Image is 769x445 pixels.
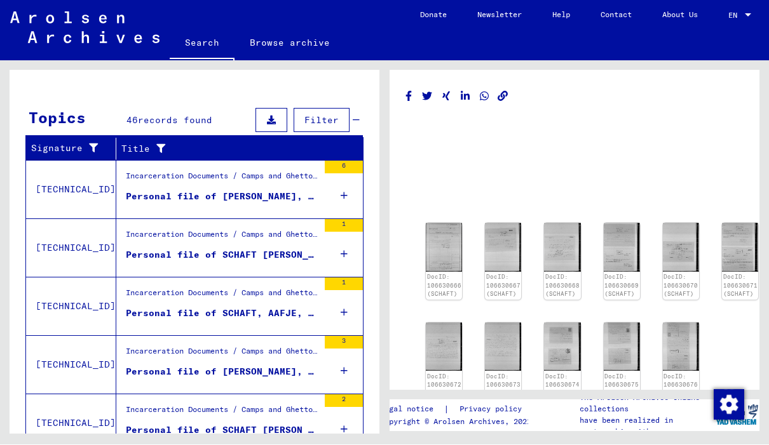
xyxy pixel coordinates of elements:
img: Arolsen_neg.svg [10,12,160,44]
button: Share on LinkedIn [459,89,472,105]
div: Incarceration Documents / Camps and Ghettos / Amersfoort Police Transit Camp / Individual Documen... [126,171,318,189]
img: 001.jpg [722,223,758,272]
div: Personal file of [PERSON_NAME], born on [DEMOGRAPHIC_DATA] [126,366,318,379]
img: 001.jpg [663,223,699,272]
div: 3 [325,336,363,349]
a: DocID: 106630666 (SCHAFT) [427,274,461,298]
button: Share on Twitter [421,89,434,105]
div: Personal file of SCHAFT [PERSON_NAME], born on [DEMOGRAPHIC_DATA] [126,424,318,437]
div: Incarceration Documents / Camps and Ghettos / Amersfoort Police Transit Camp / Individual Documen... [126,346,318,364]
button: Share on Xing [440,89,453,105]
div: Signature [31,139,119,159]
div: 1 [325,278,363,291]
div: Personal file of SCHAFT, AAFJE, born on [DEMOGRAPHIC_DATA] [126,307,318,321]
td: [TECHNICAL_ID] [26,277,116,336]
span: records found [138,115,212,126]
a: DocID: 106630669 (SCHAFT) [604,274,639,298]
span: 46 [126,115,138,126]
div: Personal file of SCHAFT [PERSON_NAME], born on [DEMOGRAPHIC_DATA] [126,249,318,262]
div: Personal file of [PERSON_NAME], [PERSON_NAME], born on [DEMOGRAPHIC_DATA] [126,190,318,204]
img: 001.jpg [663,323,699,372]
a: DocID: 106630667 (SCHAFT) [486,274,521,298]
img: 001.jpg [485,223,521,272]
img: 001.jpg [485,323,521,372]
div: Topics [29,107,86,130]
img: 001.jpg [426,323,462,372]
div: | [380,403,537,416]
a: DocID: 106630672 (SCHAFT) [427,373,461,397]
div: Incarceration Documents / Camps and Ghettos / Amersfoort Police Transit Camp / Individual Documen... [126,229,318,247]
div: Incarceration Documents / Camps and Ghettos / Herzogenbusch-Vught Concentration Camp / Individual... [126,404,318,422]
img: 001.jpg [544,223,580,272]
a: Privacy policy [449,403,537,416]
a: DocID: 106630675 (SCHAFT) [604,373,639,397]
a: DocID: 106630670 (SCHAFT) [664,274,698,298]
a: DocID: 106630668 (SCHAFT) [545,274,580,298]
a: Browse archive [235,28,345,58]
td: [TECHNICAL_ID] [26,336,116,394]
button: Filter [294,109,350,133]
a: DocID: 106630676 (SCHAFT) [664,373,698,397]
div: Incarceration Documents / Camps and Ghettos / Amersfoort Police Transit Camp / Individual Documen... [126,288,318,305]
img: Change consent [714,390,744,420]
div: Title [121,139,351,159]
td: [TECHNICAL_ID] [26,161,116,219]
div: Title [121,143,338,156]
img: 001.jpg [604,223,640,272]
p: Copyright © Arolsen Archives, 2021 [380,416,537,428]
div: Signature [31,142,106,156]
div: 6 [325,161,363,174]
a: DocID: 106630671 (SCHAFT) [723,274,758,298]
span: Filter [304,115,339,126]
a: DocID: 106630674 (SCHAFT) [545,373,580,397]
td: [TECHNICAL_ID] [26,219,116,277]
button: Share on Facebook [402,89,416,105]
p: The Arolsen Archives online collections [580,392,714,415]
button: Copy link [496,89,510,105]
img: 001.jpg [604,323,640,372]
div: 1 [325,220,363,232]
img: 001.jpg [426,223,462,272]
button: Share on WhatsApp [478,89,491,105]
div: 2 [325,395,363,408]
a: DocID: 106630673 (SCHAFT) [486,373,521,397]
a: Legal notice [380,403,444,416]
p: have been realized in partnership with [580,415,714,438]
span: EN [728,11,742,20]
a: Search [170,28,235,61]
img: 001.jpg [544,323,580,372]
